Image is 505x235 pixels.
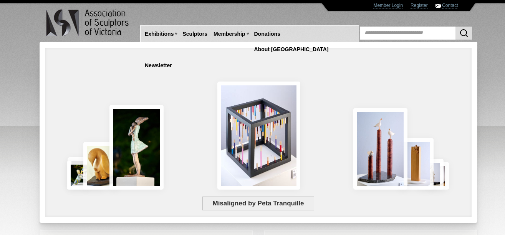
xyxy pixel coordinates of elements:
[411,3,428,8] a: Register
[142,58,175,73] a: Newsletter
[435,4,441,8] img: Contact ASV
[46,8,130,38] img: logo.png
[142,27,177,41] a: Exhibitions
[202,197,314,210] span: Misaligned by Peta Tranquille
[459,28,469,38] img: Search
[109,105,164,190] img: Connection
[353,108,407,190] img: Rising Tides
[179,27,210,41] a: Sculptors
[442,3,458,8] a: Contact
[251,27,283,41] a: Donations
[373,3,403,8] a: Member Login
[210,27,248,41] a: Membership
[217,82,300,190] img: Misaligned
[399,138,434,190] img: Little Frog. Big Climb
[251,42,332,57] a: About [GEOGRAPHIC_DATA]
